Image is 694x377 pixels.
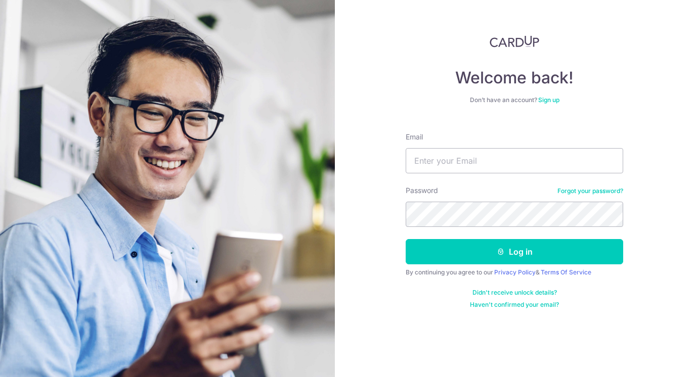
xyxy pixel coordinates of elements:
[470,301,559,309] a: Haven't confirmed your email?
[406,268,623,276] div: By continuing you agree to our &
[538,96,559,104] a: Sign up
[406,68,623,88] h4: Welcome back!
[406,96,623,104] div: Don’t have an account?
[541,268,591,276] a: Terms Of Service
[494,268,536,276] a: Privacy Policy
[472,289,557,297] a: Didn't receive unlock details?
[406,185,438,196] label: Password
[406,148,623,173] input: Enter your Email
[490,35,539,48] img: CardUp Logo
[557,187,623,195] a: Forgot your password?
[406,239,623,264] button: Log in
[406,132,423,142] label: Email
